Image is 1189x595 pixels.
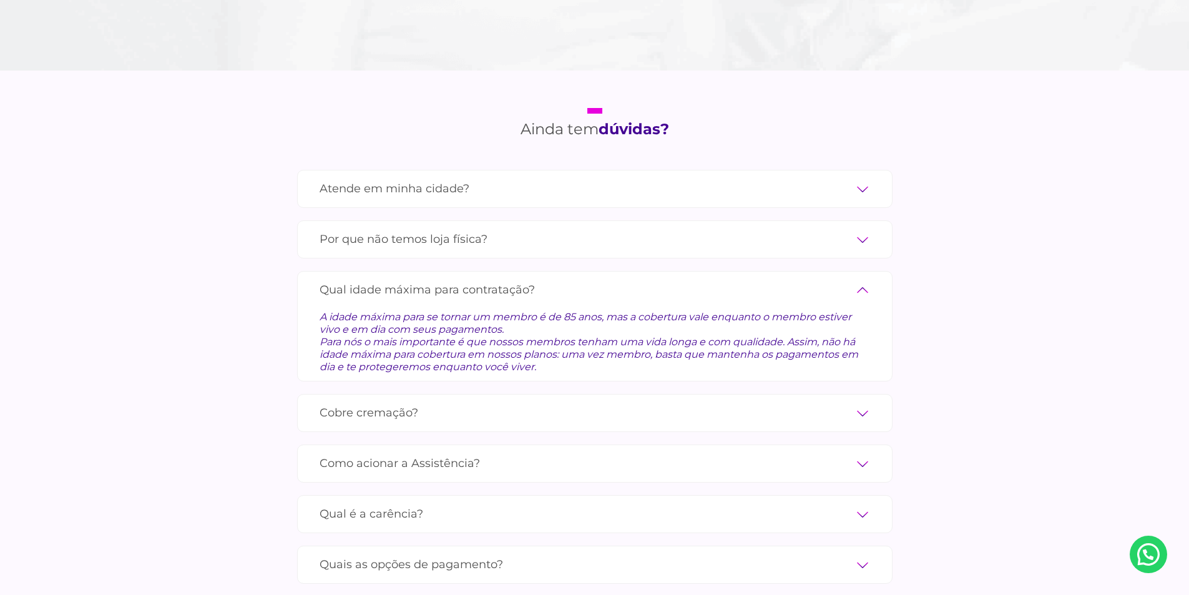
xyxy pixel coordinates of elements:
label: Qual idade máxima para contratação? [320,279,870,301]
a: Nosso Whatsapp [1130,536,1167,573]
label: Por que não temos loja física? [320,229,870,250]
label: Quais as opções de pagamento? [320,554,870,576]
strong: dúvidas? [599,120,669,138]
h2: Ainda tem [521,108,669,139]
label: Cobre cremação? [320,402,870,424]
label: Como acionar a Assistência? [320,453,870,475]
div: A idade máxima para se tornar um membro é de 85 anos, mas a cobertura vale enquanto o membro esti... [320,301,870,373]
label: Atende em minha cidade? [320,178,870,200]
label: Qual é a carência? [320,503,870,525]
